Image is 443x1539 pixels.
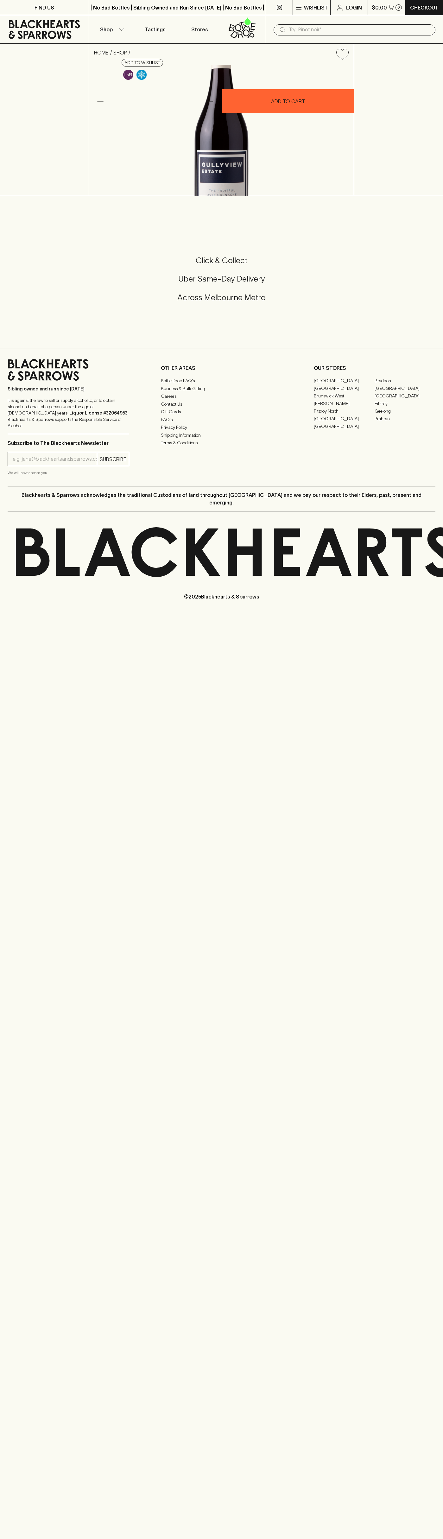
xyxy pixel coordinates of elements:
[12,491,431,506] p: Blackhearts & Sparrows acknowledges the traditional Custodians of land throughout [GEOGRAPHIC_DAT...
[314,407,375,415] a: Fitzroy North
[304,4,328,11] p: Wishlist
[314,422,375,430] a: [GEOGRAPHIC_DATA]
[135,68,148,81] a: Wonderful as is, but a slight chill will enhance the aromatics and give it a beautiful crunch.
[35,4,54,11] p: FIND US
[69,410,128,415] strong: Liquor License #32064953
[375,400,435,407] a: Fitzroy
[8,230,435,336] div: Call to action block
[314,400,375,407] a: [PERSON_NAME]
[314,415,375,422] a: [GEOGRAPHIC_DATA]
[161,385,282,392] a: Business & Bulk Gifting
[161,439,282,447] a: Terms & Conditions
[100,455,126,463] p: SUBSCRIBE
[100,26,113,33] p: Shop
[334,46,351,62] button: Add to wishlist
[314,364,435,372] p: OUR STORES
[89,15,133,43] button: Shop
[375,415,435,422] a: Prahran
[161,416,282,423] a: FAQ's
[161,393,282,400] a: Careers
[314,377,375,384] a: [GEOGRAPHIC_DATA]
[372,4,387,11] p: $0.00
[122,68,135,81] a: Some may call it natural, others minimum intervention, either way, it’s hands off & maybe even a ...
[8,274,435,284] h5: Uber Same-Day Delivery
[222,89,354,113] button: ADD TO CART
[191,26,208,33] p: Stores
[133,15,177,43] a: Tastings
[314,384,375,392] a: [GEOGRAPHIC_DATA]
[8,292,435,303] h5: Across Melbourne Metro
[94,50,109,55] a: HOME
[289,25,430,35] input: Try "Pinot noir"
[161,431,282,439] a: Shipping Information
[89,65,354,196] img: 36573.png
[8,386,129,392] p: Sibling owned and run since [DATE]
[8,397,129,429] p: It is against the law to sell or supply alcohol to, or to obtain alcohol on behalf of a person un...
[375,377,435,384] a: Braddon
[161,408,282,416] a: Gift Cards
[122,59,163,66] button: Add to wishlist
[161,377,282,385] a: Bottle Drop FAQ's
[8,255,435,266] h5: Click & Collect
[136,70,147,80] img: Chilled Red
[8,470,129,476] p: We will never spam you
[161,424,282,431] a: Privacy Policy
[177,15,222,43] a: Stores
[410,4,439,11] p: Checkout
[161,364,282,372] p: OTHER AREAS
[97,452,129,466] button: SUBSCRIBE
[397,6,400,9] p: 0
[375,407,435,415] a: Geelong
[271,98,305,105] p: ADD TO CART
[13,454,97,464] input: e.g. jane@blackheartsandsparrows.com.au
[375,384,435,392] a: [GEOGRAPHIC_DATA]
[8,439,129,447] p: Subscribe to The Blackhearts Newsletter
[113,50,127,55] a: SHOP
[346,4,362,11] p: Login
[145,26,165,33] p: Tastings
[375,392,435,400] a: [GEOGRAPHIC_DATA]
[161,400,282,408] a: Contact Us
[314,392,375,400] a: Brunswick West
[123,70,133,80] img: Lo-Fi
